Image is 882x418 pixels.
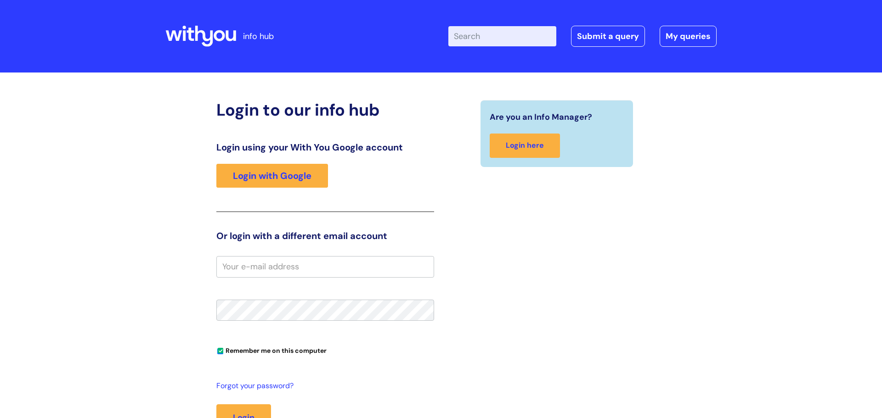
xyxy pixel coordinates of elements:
a: Login here [490,134,560,158]
div: You can uncheck this option if you're logging in from a shared device [216,343,434,357]
a: Forgot your password? [216,379,430,393]
h3: Login using your With You Google account [216,142,434,153]
p: info hub [243,29,274,44]
a: My queries [660,26,717,47]
span: Are you an Info Manager? [490,110,592,124]
a: Submit a query [571,26,645,47]
h3: Or login with a different email account [216,230,434,241]
input: Search [448,26,556,46]
input: Your e-mail address [216,256,434,277]
h2: Login to our info hub [216,100,434,120]
input: Remember me on this computer [217,348,223,354]
a: Login with Google [216,164,328,188]
label: Remember me on this computer [216,345,327,355]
